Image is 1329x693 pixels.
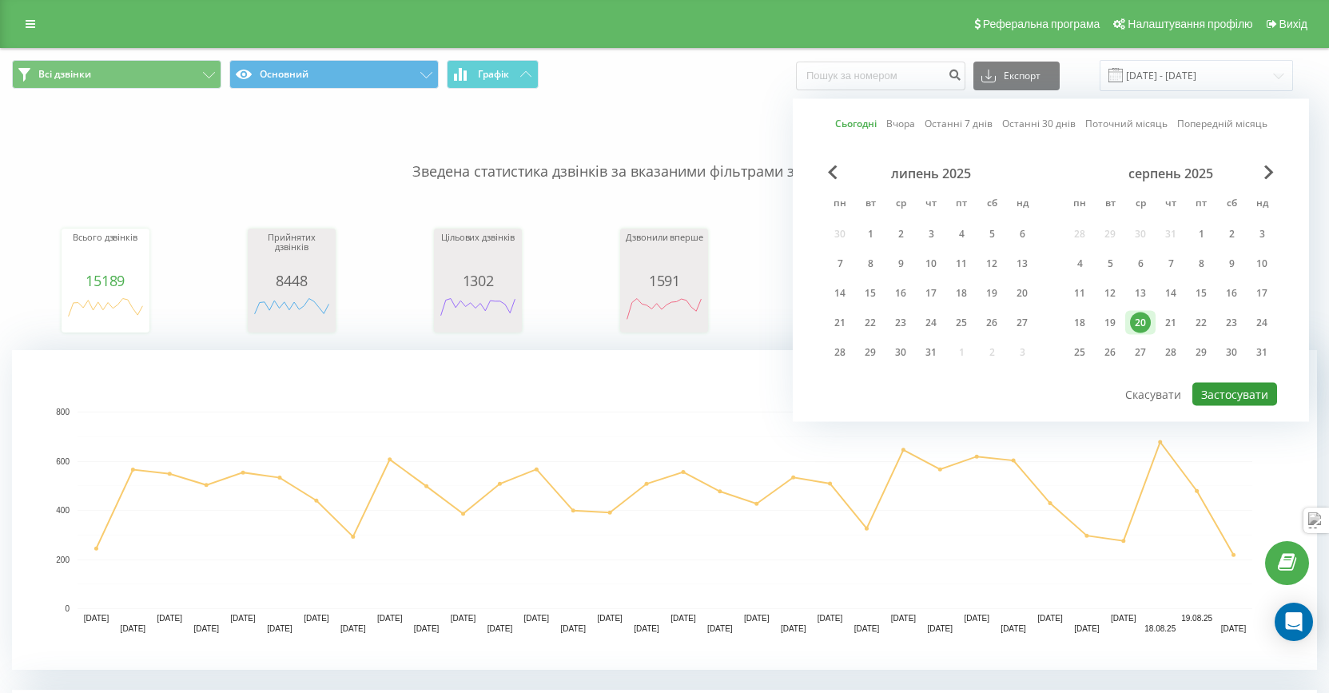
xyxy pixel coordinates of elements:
[56,556,70,564] text: 200
[818,614,843,623] text: [DATE]
[1074,624,1100,633] text: [DATE]
[1251,283,1272,304] div: 17
[1007,252,1037,276] div: нд 13 лип 2025 р.
[1216,281,1247,305] div: сб 16 серп 2025 р.
[1216,311,1247,335] div: сб 23 серп 2025 р.
[890,283,911,304] div: 16
[340,624,366,633] text: [DATE]
[304,614,329,623] text: [DATE]
[451,614,476,623] text: [DATE]
[624,273,704,289] div: 1591
[1251,313,1272,333] div: 24
[828,165,838,180] span: Previous Month
[946,222,977,246] div: пт 4 лип 2025 р.
[624,289,704,337] svg: A chart.
[1069,253,1090,274] div: 4
[1251,342,1272,363] div: 31
[1189,193,1213,217] abbr: п’ятниця
[1116,383,1190,406] button: Скасувати
[229,60,439,89] button: Основний
[121,624,146,633] text: [DATE]
[1156,252,1186,276] div: чт 7 серп 2025 р.
[377,614,403,623] text: [DATE]
[1186,222,1216,246] div: пт 1 серп 2025 р.
[414,624,440,633] text: [DATE]
[796,62,965,90] input: Пошук за номером
[65,604,70,613] text: 0
[921,253,941,274] div: 10
[1216,341,1247,364] div: сб 30 серп 2025 р.
[1064,311,1095,335] div: пн 18 серп 2025 р.
[1012,253,1033,274] div: 13
[1275,603,1313,641] div: Open Intercom Messenger
[438,289,518,337] svg: A chart.
[1007,222,1037,246] div: нд 6 лип 2025 р.
[1247,222,1277,246] div: нд 3 серп 2025 р.
[1250,193,1274,217] abbr: неділя
[66,233,145,273] div: Всього дзвінків
[487,624,513,633] text: [DATE]
[1221,342,1242,363] div: 30
[835,116,877,131] a: Сьогодні
[830,253,850,274] div: 7
[1095,252,1125,276] div: вт 5 серп 2025 р.
[1144,624,1176,633] text: 18.08.25
[855,222,885,246] div: вт 1 лип 2025 р.
[825,341,855,364] div: пн 28 лип 2025 р.
[977,281,1007,305] div: сб 19 лип 2025 р.
[1125,341,1156,364] div: ср 27 серп 2025 р.
[885,341,916,364] div: ср 30 лип 2025 р.
[860,313,881,333] div: 22
[1279,18,1307,30] span: Вихід
[885,281,916,305] div: ср 16 лип 2025 р.
[921,313,941,333] div: 24
[1221,313,1242,333] div: 23
[916,341,946,364] div: чт 31 лип 2025 р.
[1100,283,1120,304] div: 12
[1251,253,1272,274] div: 10
[1100,342,1120,363] div: 26
[916,252,946,276] div: чт 10 лип 2025 р.
[1191,283,1212,304] div: 15
[1010,193,1034,217] abbr: неділя
[860,253,881,274] div: 8
[1186,252,1216,276] div: пт 8 серп 2025 р.
[886,116,915,131] a: Вчора
[858,193,882,217] abbr: вівторок
[1186,311,1216,335] div: пт 22 серп 2025 р.
[1125,311,1156,335] div: ср 20 серп 2025 р.
[890,224,911,245] div: 2
[1128,193,1152,217] abbr: середа
[830,313,850,333] div: 21
[855,311,885,335] div: вт 22 лип 2025 р.
[946,281,977,305] div: пт 18 лип 2025 р.
[438,233,518,273] div: Цільових дзвінків
[854,624,880,633] text: [DATE]
[230,614,256,623] text: [DATE]
[1177,116,1267,131] a: Попередній місяць
[980,193,1004,217] abbr: субота
[478,69,509,80] span: Графік
[1095,311,1125,335] div: вт 19 серп 2025 р.
[1069,342,1090,363] div: 25
[1247,311,1277,335] div: нд 24 серп 2025 р.
[1221,624,1247,633] text: [DATE]
[916,281,946,305] div: чт 17 лип 2025 р.
[66,289,145,337] svg: A chart.
[1064,165,1277,181] div: серпень 2025
[891,614,917,623] text: [DATE]
[634,624,659,633] text: [DATE]
[1037,614,1063,623] text: [DATE]
[919,193,943,217] abbr: четвер
[1007,281,1037,305] div: нд 20 лип 2025 р.
[951,283,972,304] div: 18
[1160,342,1181,363] div: 28
[438,273,518,289] div: 1302
[1007,311,1037,335] div: нд 27 лип 2025 р.
[267,624,292,633] text: [DATE]
[916,311,946,335] div: чт 24 лип 2025 р.
[977,222,1007,246] div: сб 5 лип 2025 р.
[1012,224,1033,245] div: 6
